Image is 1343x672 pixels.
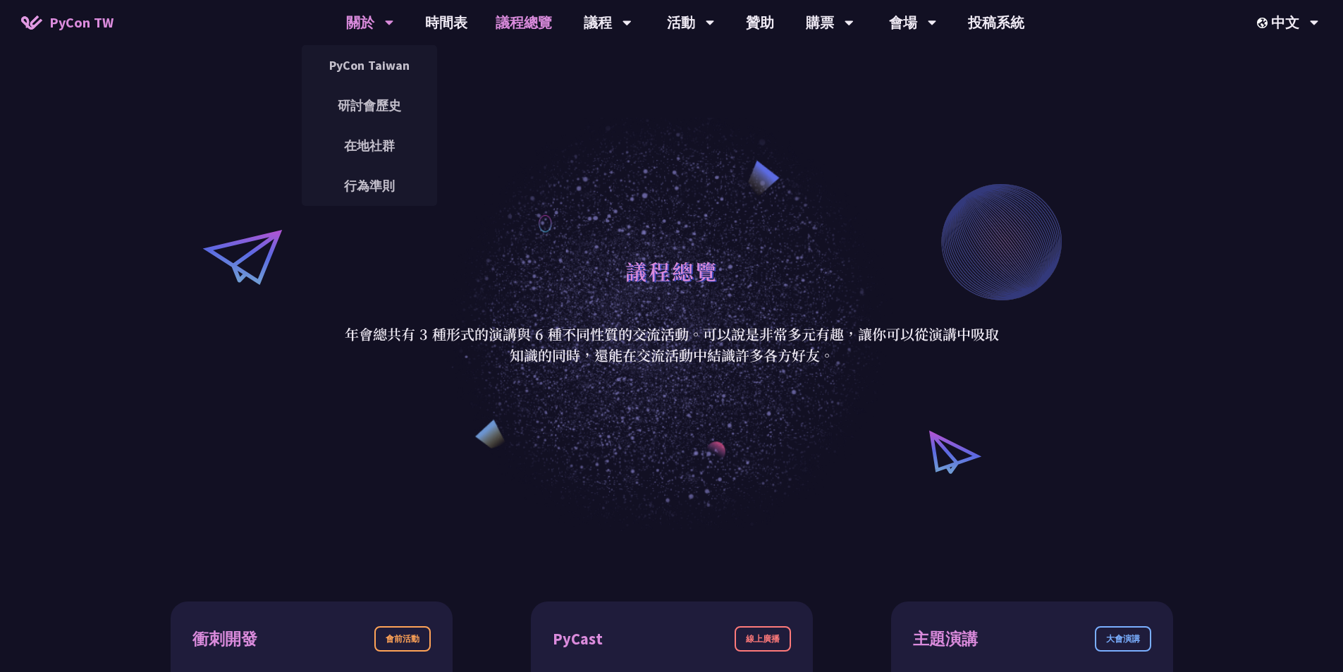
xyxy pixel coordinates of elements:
[302,49,437,82] a: PyCon Taiwan
[1257,18,1271,28] img: Locale Icon
[302,129,437,162] a: 在地社群
[344,324,1000,366] p: 年會總共有 3 種形式的演講與 6 種不同性質的交流活動。可以說是非常多元有趣，讓你可以從演講中吸取知識的同時，還能在交流活動中結識許多各方好友。
[21,16,42,30] img: Home icon of PyCon TW 2025
[49,12,114,33] span: PyCon TW
[302,89,437,122] a: 研討會歷史
[302,169,437,202] a: 行為準則
[553,627,603,652] div: PyCast
[735,626,791,652] div: 線上廣播
[1095,626,1151,652] div: 大會演講
[374,626,431,652] div: 會前活動
[625,250,718,292] h1: 議程總覽
[192,627,257,652] div: 衝刺開發
[913,627,978,652] div: 主題演講
[7,5,128,40] a: PyCon TW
